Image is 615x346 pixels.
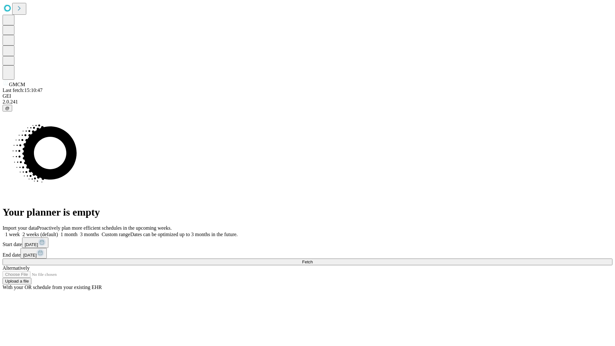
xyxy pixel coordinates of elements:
[3,259,612,265] button: Fetch
[3,93,612,99] div: GEI
[3,265,29,271] span: Alternatively
[3,206,612,218] h1: Your planner is empty
[9,82,25,87] span: GMCM
[3,87,43,93] span: Last fetch: 15:10:47
[22,237,48,248] button: [DATE]
[130,232,238,237] span: Dates can be optimized up to 3 months in the future.
[3,99,612,105] div: 2.0.241
[3,278,31,284] button: Upload a file
[25,242,38,247] span: [DATE]
[3,237,612,248] div: Start date
[302,259,313,264] span: Fetch
[3,225,37,231] span: Import your data
[5,232,20,237] span: 1 week
[102,232,130,237] span: Custom range
[3,284,102,290] span: With your OR schedule from your existing EHR
[37,225,172,231] span: Proactively plan more efficient schedules in the upcoming weeks.
[23,253,37,258] span: [DATE]
[3,105,12,111] button: @
[5,106,10,111] span: @
[61,232,78,237] span: 1 month
[3,248,612,259] div: End date
[80,232,99,237] span: 3 months
[22,232,58,237] span: 2 weeks (default)
[20,248,47,259] button: [DATE]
